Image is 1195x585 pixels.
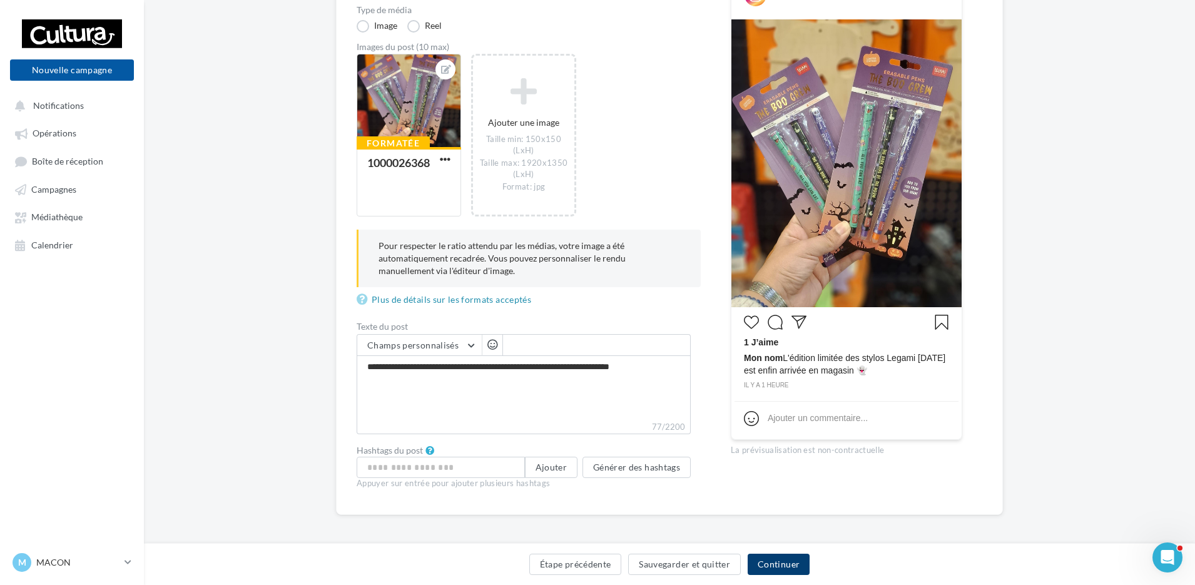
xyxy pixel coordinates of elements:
[768,412,868,424] div: Ajouter un commentaire...
[36,556,119,569] p: MACON
[31,240,73,250] span: Calendrier
[744,352,949,377] span: L'édition limitée des stylos Legami [DATE] est enfin arrivée en magasin 👻
[10,551,134,574] a: M MACON
[8,94,131,116] button: Notifications
[357,6,691,14] label: Type de média
[744,411,759,426] svg: Emoji
[744,353,783,363] span: Mon nom
[1152,542,1182,572] iframe: Intercom live chat
[357,446,423,455] label: Hashtags du post
[744,336,949,352] div: 1 J’aime
[407,20,442,33] label: Reel
[18,556,26,569] span: M
[529,554,622,575] button: Étape précédente
[357,136,430,150] div: Formatée
[32,156,103,166] span: Boîte de réception
[33,128,76,139] span: Opérations
[748,554,810,575] button: Continuer
[31,212,83,223] span: Médiathèque
[731,440,962,456] div: La prévisualisation est non-contractuelle
[744,315,759,330] svg: J’aime
[367,340,459,350] span: Champs personnalisés
[791,315,806,330] svg: Partager la publication
[357,292,536,307] a: Plus de détails sur les formats acceptés
[768,315,783,330] svg: Commenter
[357,20,397,33] label: Image
[582,457,691,478] button: Générer des hashtags
[357,335,482,356] button: Champs personnalisés
[357,478,691,489] div: Appuyer sur entrée pour ajouter plusieurs hashtags
[10,59,134,81] button: Nouvelle campagne
[357,322,691,331] label: Texte du post
[8,178,136,200] a: Campagnes
[357,420,691,434] label: 77/2200
[525,457,577,478] button: Ajouter
[934,315,949,330] svg: Enregistrer
[744,380,949,391] div: il y a 1 heure
[367,156,430,170] div: 1000026368
[628,554,741,575] button: Sauvegarder et quitter
[8,205,136,228] a: Médiathèque
[31,184,76,195] span: Campagnes
[33,100,84,111] span: Notifications
[379,240,681,277] p: Pour respecter le ratio attendu par les médias, votre image a été automatiquement recadrée. Vous ...
[8,121,136,144] a: Opérations
[8,233,136,256] a: Calendrier
[357,43,691,51] div: Images du post (10 max)
[8,150,136,173] a: Boîte de réception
